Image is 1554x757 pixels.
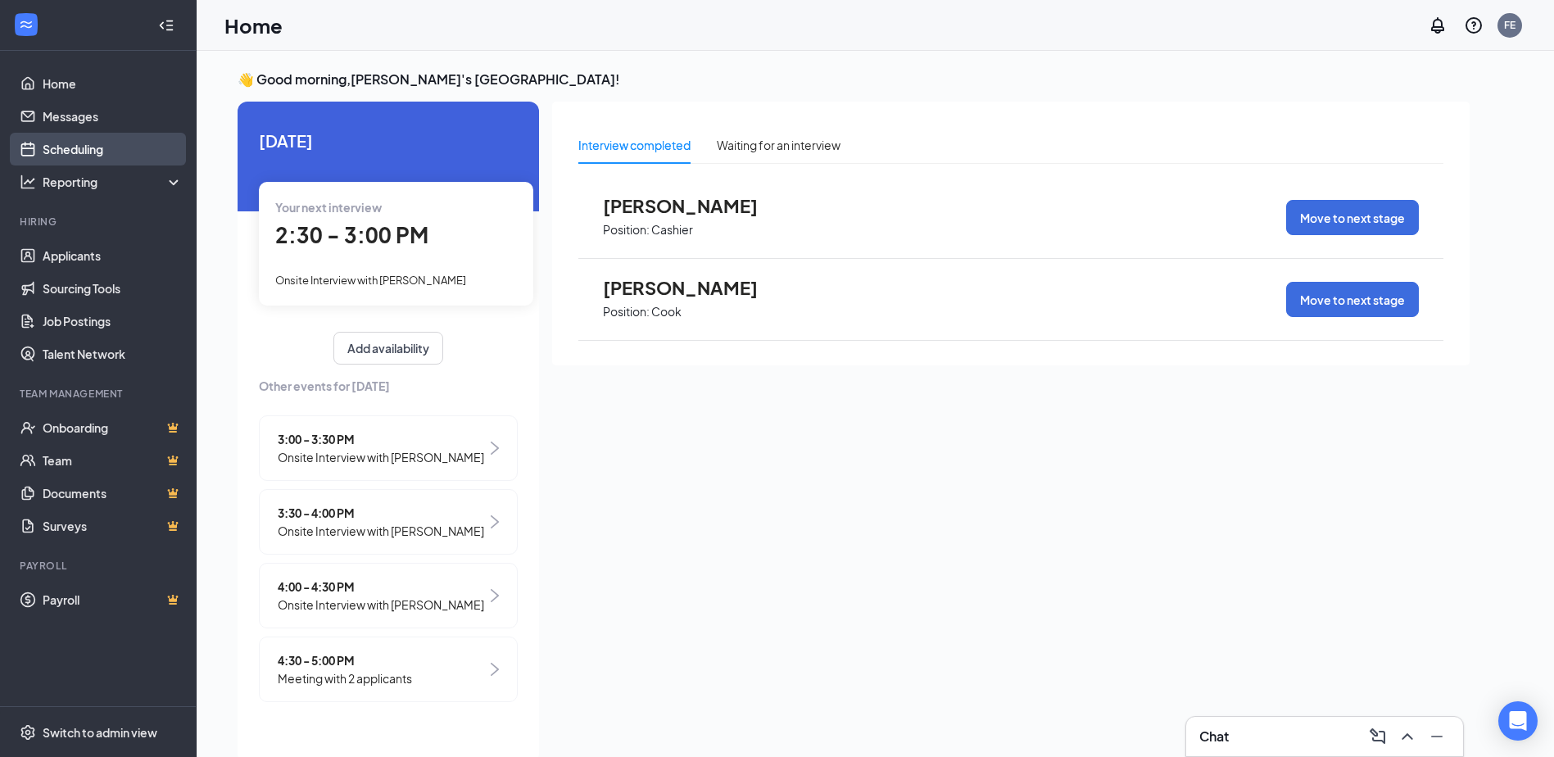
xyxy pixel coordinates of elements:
[1424,723,1450,750] button: Minimize
[1286,200,1419,235] button: Move to next stage
[20,387,179,401] div: Team Management
[43,174,183,190] div: Reporting
[43,67,183,100] a: Home
[278,430,484,448] span: 3:00 - 3:30 PM
[43,510,183,542] a: SurveysCrown
[275,274,466,287] span: Onsite Interview with [PERSON_NAME]
[43,411,183,444] a: OnboardingCrown
[1504,18,1515,32] div: FE
[238,70,1470,88] h3: 👋 Good morning, [PERSON_NAME]'s [GEOGRAPHIC_DATA] !
[20,559,179,573] div: Payroll
[278,504,484,522] span: 3:30 - 4:00 PM
[1199,728,1229,746] h3: Chat
[578,136,691,154] div: Interview completed
[278,578,484,596] span: 4:00 - 4:30 PM
[43,477,183,510] a: DocumentsCrown
[259,377,518,395] span: Other events for [DATE]
[1365,723,1391,750] button: ComposeMessage
[1464,16,1484,35] svg: QuestionInfo
[275,200,382,215] span: Your next interview
[1398,727,1417,746] svg: ChevronUp
[1428,16,1448,35] svg: Notifications
[603,277,783,298] span: [PERSON_NAME]
[20,724,36,741] svg: Settings
[278,669,412,687] span: Meeting with 2 applicants
[20,174,36,190] svg: Analysis
[43,272,183,305] a: Sourcing Tools
[603,304,650,320] p: Position:
[43,100,183,133] a: Messages
[20,215,179,229] div: Hiring
[43,583,183,616] a: PayrollCrown
[717,136,840,154] div: Waiting for an interview
[1498,701,1538,741] div: Open Intercom Messenger
[158,17,174,34] svg: Collapse
[43,239,183,272] a: Applicants
[1368,727,1388,746] svg: ComposeMessage
[651,304,682,320] p: Cook
[278,522,484,540] span: Onsite Interview with [PERSON_NAME]
[1427,727,1447,746] svg: Minimize
[651,222,693,238] p: Cashier
[43,338,183,370] a: Talent Network
[1394,723,1420,750] button: ChevronUp
[278,596,484,614] span: Onsite Interview with [PERSON_NAME]
[278,651,412,669] span: 4:30 - 5:00 PM
[43,724,157,741] div: Switch to admin view
[278,448,484,466] span: Onsite Interview with [PERSON_NAME]
[43,305,183,338] a: Job Postings
[43,133,183,165] a: Scheduling
[603,195,783,216] span: [PERSON_NAME]
[18,16,34,33] svg: WorkstreamLogo
[333,332,443,365] button: Add availability
[224,11,283,39] h1: Home
[603,222,650,238] p: Position:
[275,221,428,248] span: 2:30 - 3:00 PM
[43,444,183,477] a: TeamCrown
[1286,282,1419,317] button: Move to next stage
[259,128,518,153] span: [DATE]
